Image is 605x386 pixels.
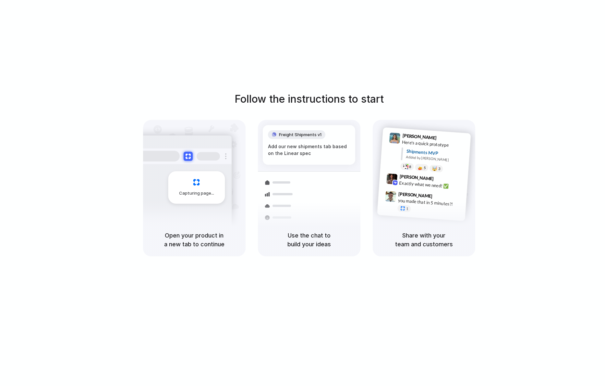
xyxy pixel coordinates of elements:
span: 5 [423,166,426,169]
div: 🤯 [432,166,437,171]
div: Add our new shipments tab based on the Linear spec [268,143,350,157]
div: Exactly what we need! ✅ [399,179,464,190]
span: Capturing page [179,190,215,197]
div: Shipments MVP [406,148,466,158]
span: [PERSON_NAME] [402,132,437,141]
span: 3 [438,167,440,170]
h5: Use the chat to build your ideas [266,231,353,249]
span: 9:47 AM [434,193,448,201]
div: Here's a quick prototype [402,138,466,149]
div: Added by [PERSON_NAME] [406,154,466,163]
h5: Share with your team and customers [381,231,467,249]
span: 8 [409,165,411,168]
span: 9:42 AM [435,176,449,184]
span: [PERSON_NAME] [399,173,434,182]
h5: Open your product in a new tab to continue [151,231,238,249]
span: Freight Shipments v1 [279,132,321,138]
h1: Follow the instructions to start [235,91,384,107]
div: you made that in 5 minutes?! [398,197,463,208]
span: 9:41 AM [438,135,452,143]
span: 1 [406,207,408,210]
span: [PERSON_NAME] [398,190,432,199]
